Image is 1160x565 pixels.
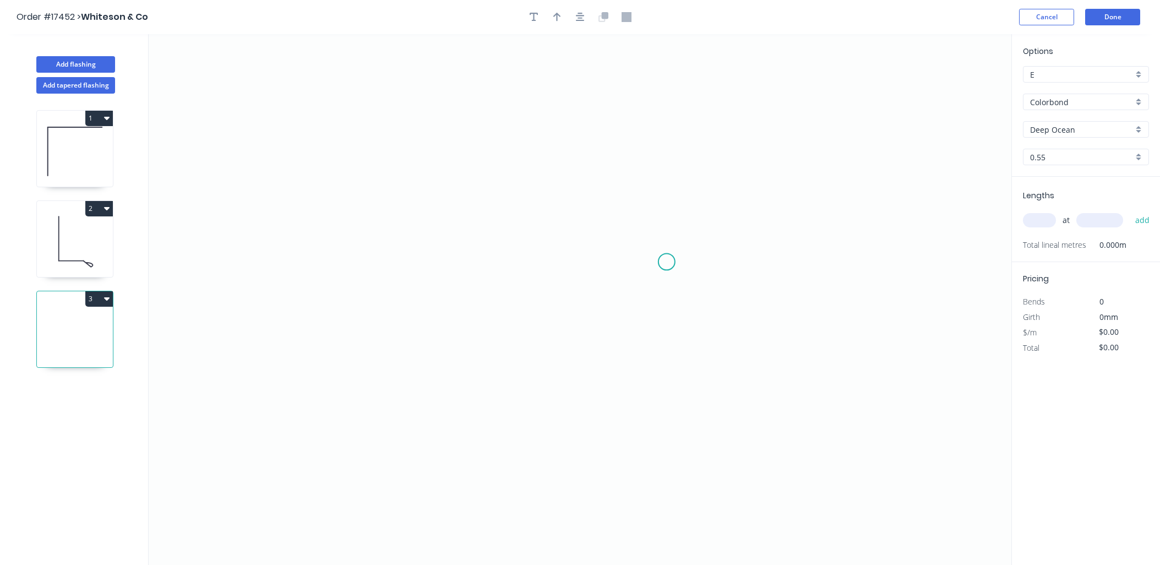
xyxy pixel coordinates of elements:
span: Options [1023,46,1053,57]
span: 0 [1099,296,1104,307]
button: 1 [85,111,113,126]
span: Order #17452 > [17,10,81,23]
button: Add flashing [36,56,115,73]
span: Bends [1023,296,1045,307]
button: Cancel [1019,9,1074,25]
button: Done [1085,9,1140,25]
span: $/m [1023,327,1037,338]
input: Material [1030,96,1133,108]
span: Girth [1023,312,1040,322]
span: Total lineal metres [1023,237,1086,253]
span: Total [1023,343,1039,353]
span: 0mm [1099,312,1118,322]
span: Lengths [1023,190,1054,201]
span: 0.000m [1086,237,1126,253]
button: 3 [85,291,113,307]
input: Thickness [1030,151,1133,163]
span: Pricing [1023,273,1049,284]
input: Price level [1030,69,1133,80]
span: at [1063,213,1070,228]
button: add [1130,211,1156,230]
input: Colour [1030,124,1133,135]
button: Add tapered flashing [36,77,115,94]
button: 2 [85,201,113,216]
span: Whiteson & Co [81,10,148,23]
